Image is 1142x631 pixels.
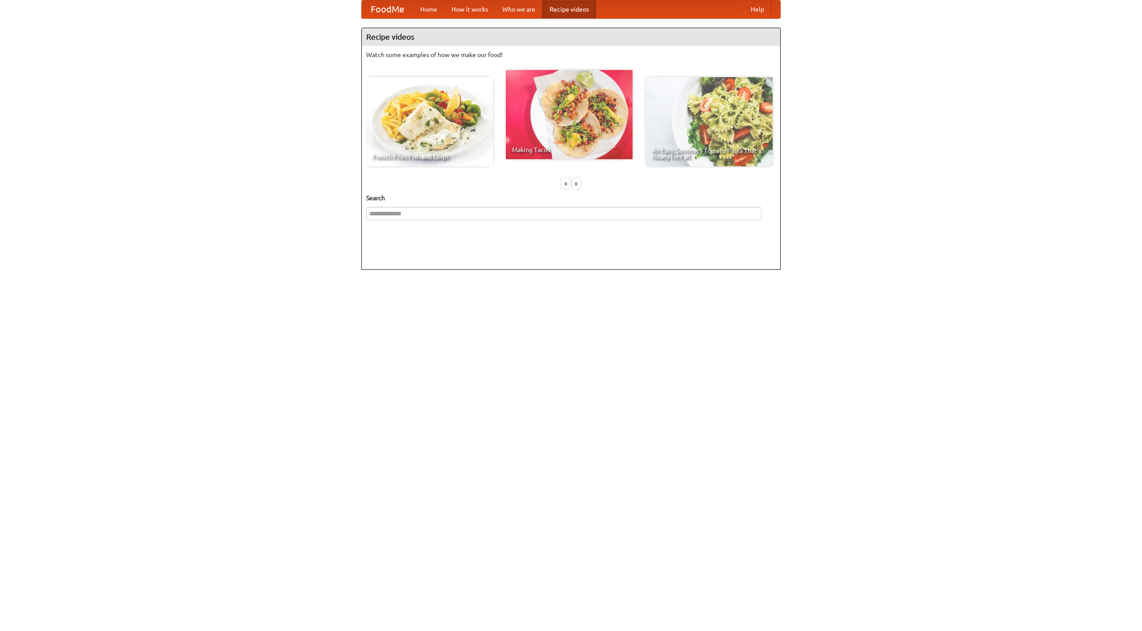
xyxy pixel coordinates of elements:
[542,0,596,18] a: Recipe videos
[366,194,776,202] h5: Search
[372,154,487,160] span: French Fries Fish and Chips
[512,147,626,153] span: Making Tacos
[413,0,444,18] a: Home
[646,77,773,166] a: An Easy, Summery Tomato Pasta That's Ready for Fall
[562,178,570,189] div: «
[652,148,766,160] span: An Easy, Summery Tomato Pasta That's Ready for Fall
[572,178,580,189] div: »
[744,0,771,18] a: Help
[495,0,542,18] a: Who we are
[444,0,495,18] a: How it works
[362,0,413,18] a: FoodMe
[506,70,633,159] a: Making Tacos
[366,50,776,59] p: Watch some examples of how we make our food!
[362,28,780,46] h4: Recipe videos
[366,77,493,166] a: French Fries Fish and Chips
